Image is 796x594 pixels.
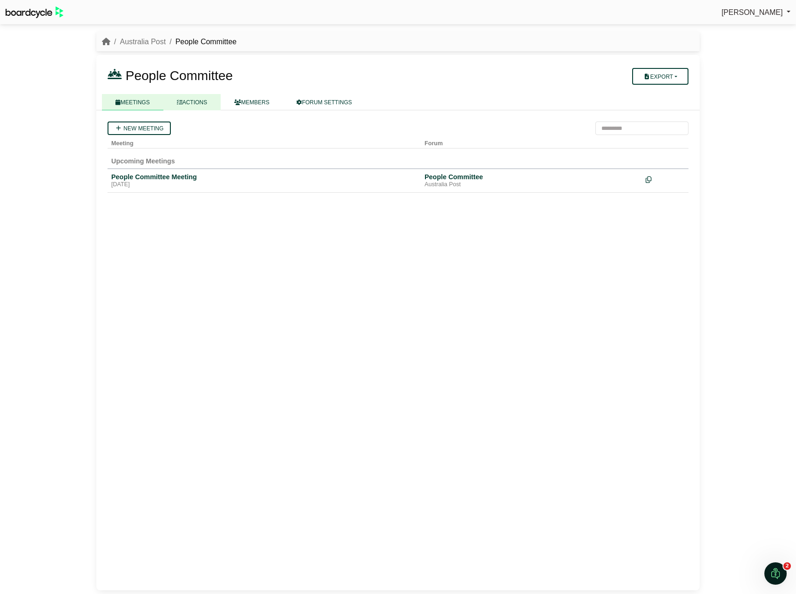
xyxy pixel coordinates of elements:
a: Australia Post [120,38,166,46]
a: [PERSON_NAME] [722,7,790,19]
img: BoardcycleBlackGreen-aaafeed430059cb809a45853b8cf6d952af9d84e6e89e1f1685b34bfd5cb7d64.svg [6,7,63,18]
span: People Committee [126,68,233,83]
a: ACTIONS [163,94,221,110]
a: FORUM SETTINGS [283,94,365,110]
a: New meeting [108,121,171,135]
th: Meeting [108,135,421,148]
span: 2 [783,562,791,570]
div: Make a copy [646,173,685,185]
span: [PERSON_NAME] [722,8,783,16]
a: MEMBERS [221,94,283,110]
span: Upcoming Meetings [111,157,175,165]
div: [DATE] [111,181,417,189]
a: People Committee Australia Post [425,173,638,189]
div: Australia Post [425,181,638,189]
iframe: Intercom live chat [764,562,787,585]
a: MEETINGS [102,94,163,110]
div: People Committee [425,173,638,181]
th: Forum [421,135,642,148]
button: Export [632,68,688,85]
nav: breadcrumb [102,36,236,48]
li: People Committee [166,36,236,48]
a: People Committee Meeting [DATE] [111,173,417,189]
div: People Committee Meeting [111,173,417,181]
